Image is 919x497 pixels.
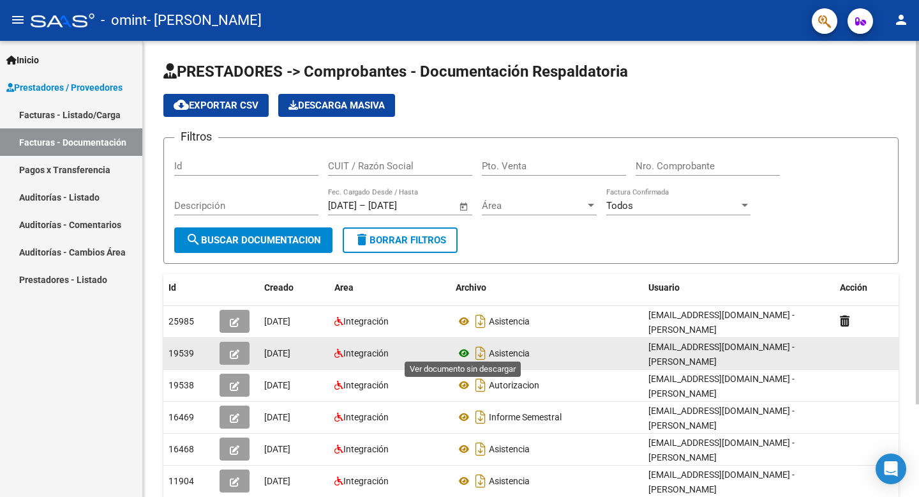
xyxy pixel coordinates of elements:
i: Descargar documento [472,471,489,491]
span: [DATE] [264,412,290,422]
span: Borrar Filtros [354,234,446,246]
app-download-masive: Descarga masiva de comprobantes (adjuntos) [278,94,395,117]
span: [DATE] [264,316,290,326]
datatable-header-cell: Archivo [451,274,643,302]
span: Descarga Masiva [288,100,385,111]
span: Integración [343,316,389,326]
span: PRESTADORES -> Comprobantes - Documentación Respaldatoria [163,63,628,80]
div: Open Intercom Messenger [876,454,906,484]
span: Integración [343,476,389,486]
datatable-header-cell: Id [163,274,214,302]
h3: Filtros [174,128,218,146]
span: Área [482,200,585,211]
span: Asistencia [489,316,530,326]
button: Open calendar [457,199,472,214]
span: Area [334,282,354,293]
span: Autorizacion [489,380,539,390]
span: Asistencia [489,348,530,358]
datatable-header-cell: Area [329,274,451,302]
input: Fecha inicio [328,200,357,211]
span: Asistencia [489,476,530,486]
button: Buscar Documentacion [174,227,332,253]
button: Exportar CSV [163,94,269,117]
span: Integración [343,412,389,422]
span: Creado [264,282,294,293]
span: [EMAIL_ADDRESS][DOMAIN_NAME] - [PERSON_NAME] [648,438,795,463]
mat-icon: menu [10,12,26,27]
span: [EMAIL_ADDRESS][DOMAIN_NAME] - [PERSON_NAME] [648,374,795,399]
span: Integración [343,348,389,358]
span: Exportar CSV [174,100,258,111]
span: Prestadores / Proveedores [6,80,123,95]
span: Integración [343,444,389,454]
span: [DATE] [264,476,290,486]
button: Descarga Masiva [278,94,395,117]
span: [EMAIL_ADDRESS][DOMAIN_NAME] - [PERSON_NAME] [648,470,795,494]
span: 16469 [168,412,194,422]
span: Archivo [456,282,486,293]
datatable-header-cell: Acción [835,274,899,302]
datatable-header-cell: Creado [259,274,329,302]
mat-icon: cloud_download [174,97,189,112]
i: Descargar documento [472,439,489,459]
span: 19539 [168,348,194,358]
span: [DATE] [264,380,290,390]
span: Buscar Documentacion [186,234,321,246]
i: Descargar documento [472,407,489,427]
span: Acción [840,282,867,293]
span: Informe Semestral [489,412,562,422]
i: Descargar documento [472,375,489,395]
mat-icon: search [186,232,201,247]
span: - [PERSON_NAME] [147,6,262,34]
mat-icon: person [893,12,909,27]
span: Id [168,282,176,293]
mat-icon: delete [354,232,370,247]
span: [EMAIL_ADDRESS][DOMAIN_NAME] - [PERSON_NAME] [648,406,795,431]
i: Descargar documento [472,343,489,363]
span: Integración [343,380,389,390]
span: Todos [606,200,633,211]
i: Descargar documento [472,311,489,332]
span: 19538 [168,380,194,390]
input: Fecha fin [368,200,430,211]
span: – [359,200,366,211]
span: Usuario [648,282,680,293]
span: [EMAIL_ADDRESS][DOMAIN_NAME] - [PERSON_NAME] [648,310,795,335]
span: 11904 [168,476,194,486]
span: Asistencia [489,444,530,454]
span: [EMAIL_ADDRESS][DOMAIN_NAME] - [PERSON_NAME] [648,342,795,367]
span: [DATE] [264,348,290,358]
datatable-header-cell: Usuario [643,274,835,302]
span: 25985 [168,316,194,326]
span: Inicio [6,53,39,67]
span: [DATE] [264,444,290,454]
span: 16468 [168,444,194,454]
button: Borrar Filtros [343,227,458,253]
span: - omint [101,6,147,34]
